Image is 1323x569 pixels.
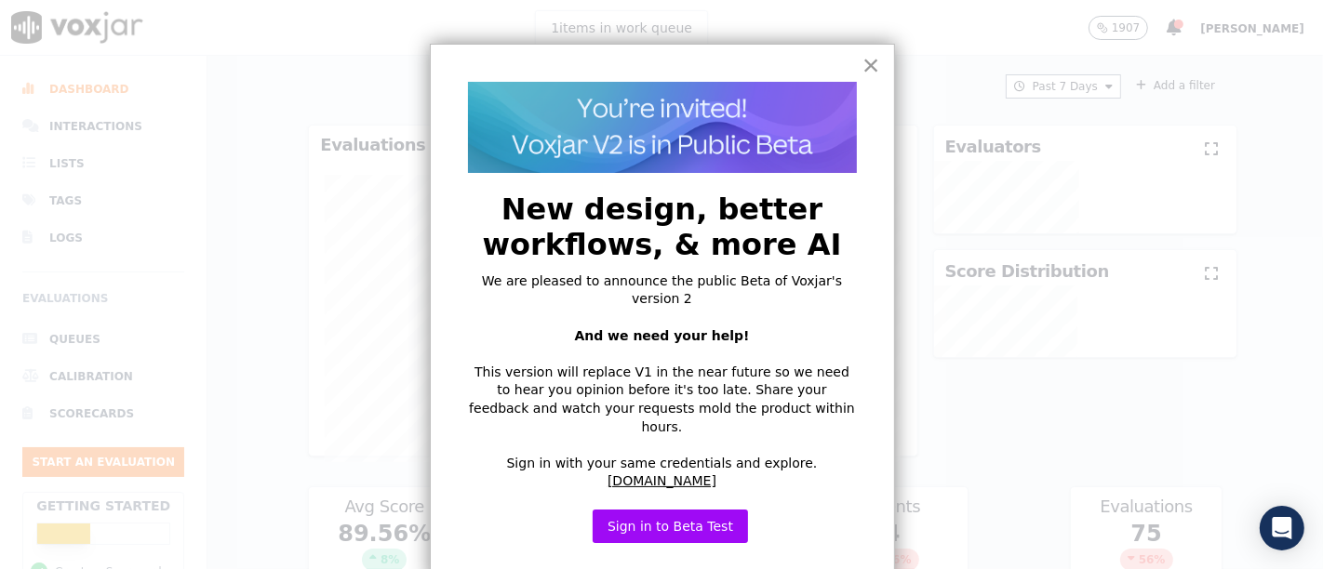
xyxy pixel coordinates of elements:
div: Open Intercom Messenger [1260,506,1304,550]
p: This version will replace V1 in the near future so we need to hear you opinion before it's too la... [468,364,857,436]
button: Close [862,50,880,80]
strong: And we need your help! [574,328,749,343]
p: We are pleased to announce the public Beta of Voxjar's version 2 [468,272,857,309]
h2: New design, better workflows, & more AI [468,192,857,263]
a: [DOMAIN_NAME] [608,473,716,488]
button: Sign in to Beta Test [593,509,748,543]
span: Sign in with your same credentials and explore. [507,456,818,470]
